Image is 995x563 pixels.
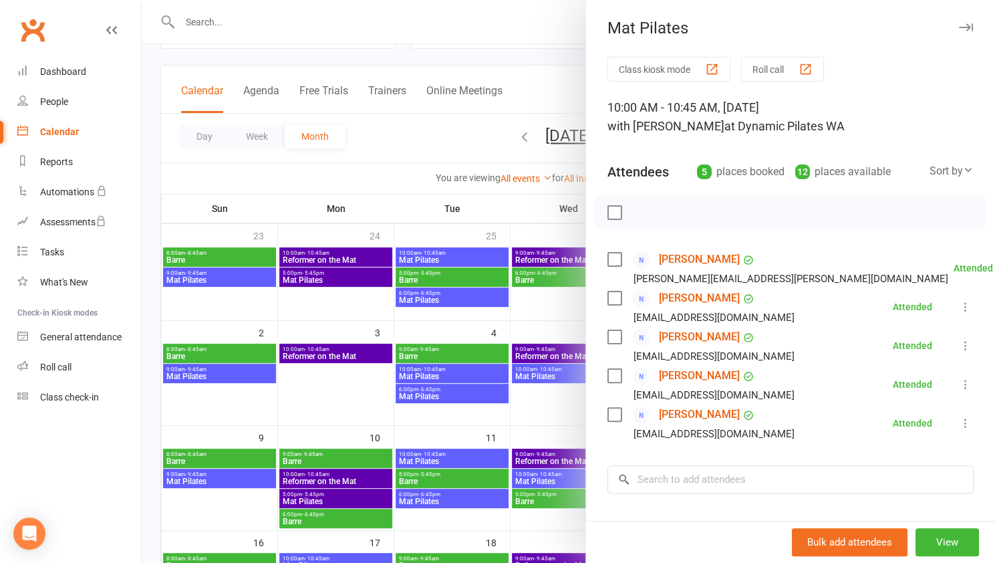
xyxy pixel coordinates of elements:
[40,126,79,137] div: Calendar
[17,322,141,352] a: General attendance kiosk mode
[697,164,712,179] div: 5
[17,57,141,87] a: Dashboard
[17,147,141,177] a: Reports
[17,117,141,147] a: Calendar
[795,162,891,181] div: places available
[40,66,86,77] div: Dashboard
[659,288,740,309] a: [PERSON_NAME]
[586,19,995,37] div: Mat Pilates
[633,270,948,288] div: [PERSON_NAME][EMAIL_ADDRESS][PERSON_NAME][DOMAIN_NAME]
[17,87,141,117] a: People
[893,341,932,350] div: Attended
[633,386,795,404] div: [EMAIL_ADDRESS][DOMAIN_NAME]
[633,309,795,326] div: [EMAIL_ADDRESS][DOMAIN_NAME]
[17,207,141,237] a: Assessments
[40,156,73,167] div: Reports
[13,518,45,550] div: Open Intercom Messenger
[40,247,64,257] div: Tasks
[17,177,141,207] a: Automations
[893,380,932,389] div: Attended
[40,217,106,227] div: Assessments
[17,267,141,298] a: What's New
[930,162,974,180] div: Sort by
[16,13,49,47] a: Clubworx
[659,249,740,270] a: [PERSON_NAME]
[40,96,68,107] div: People
[17,382,141,413] a: Class kiosk mode
[607,162,669,181] div: Attendees
[724,119,845,133] span: at Dynamic Pilates WA
[697,162,785,181] div: places booked
[915,528,979,556] button: View
[40,392,99,403] div: Class check-in
[17,352,141,382] a: Roll call
[792,528,907,556] button: Bulk add attendees
[607,119,724,133] span: with [PERSON_NAME]
[607,98,974,136] div: 10:00 AM - 10:45 AM, [DATE]
[607,57,730,82] button: Class kiosk mode
[954,263,993,273] div: Attended
[607,465,974,493] input: Search to add attendees
[659,365,740,386] a: [PERSON_NAME]
[40,362,72,372] div: Roll call
[17,237,141,267] a: Tasks
[893,419,932,428] div: Attended
[659,326,740,348] a: [PERSON_NAME]
[795,164,810,179] div: 12
[893,302,932,312] div: Attended
[40,332,122,342] div: General attendance
[633,425,795,443] div: [EMAIL_ADDRESS][DOMAIN_NAME]
[741,57,824,82] button: Roll call
[633,348,795,365] div: [EMAIL_ADDRESS][DOMAIN_NAME]
[40,187,94,197] div: Automations
[40,277,88,288] div: What's New
[659,404,740,425] a: [PERSON_NAME]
